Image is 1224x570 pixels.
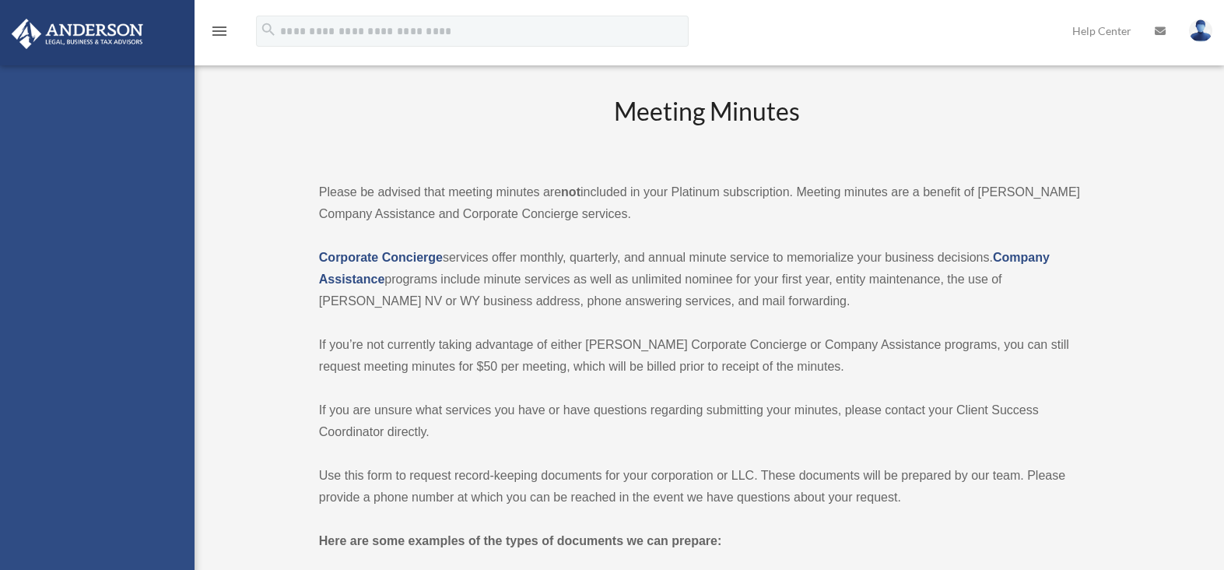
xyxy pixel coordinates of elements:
i: search [260,21,277,38]
a: Company Assistance [319,251,1050,286]
i: menu [210,22,229,40]
strong: not [561,185,580,199]
p: If you’re not currently taking advantage of either [PERSON_NAME] Corporate Concierge or Company A... [319,334,1096,378]
a: menu [210,27,229,40]
a: Corporate Concierge [319,251,443,264]
p: services offer monthly, quarterly, and annual minute service to memorialize your business decisio... [319,247,1096,312]
img: User Pic [1189,19,1212,42]
p: Please be advised that meeting minutes are included in your Platinum subscription. Meeting minute... [319,181,1096,225]
h2: Meeting Minutes [319,94,1096,159]
p: If you are unsure what services you have or have questions regarding submitting your minutes, ple... [319,399,1096,443]
p: Use this form to request record-keeping documents for your corporation or LLC. These documents wi... [319,465,1096,508]
img: Anderson Advisors Platinum Portal [7,19,148,49]
strong: Here are some examples of the types of documents we can prepare: [319,534,722,547]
